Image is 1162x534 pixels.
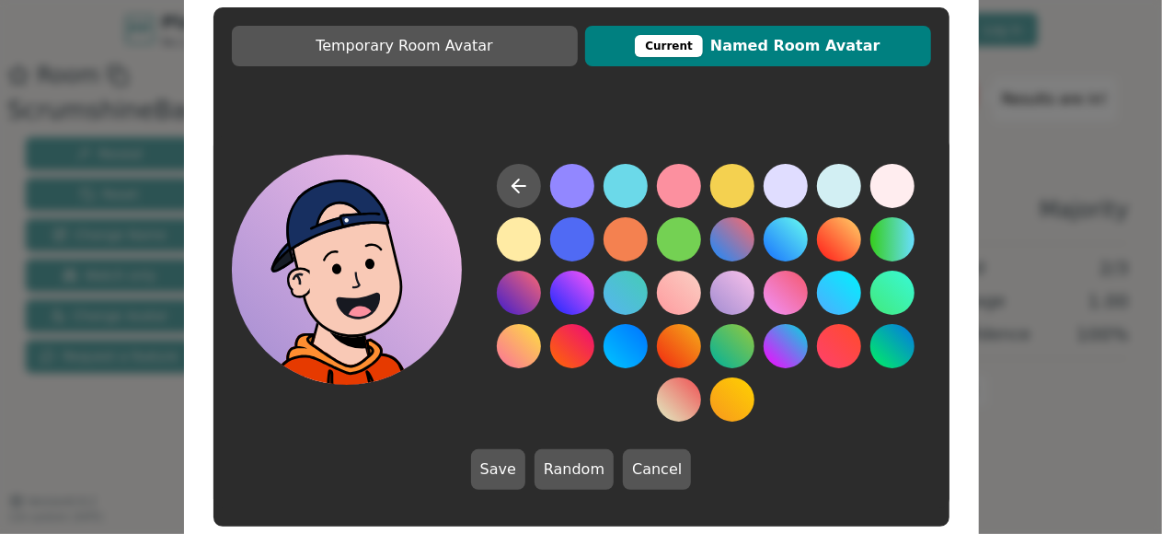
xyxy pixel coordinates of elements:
[585,26,931,66] button: CurrentNamed Room Avatar
[241,35,569,57] span: Temporary Room Avatar
[232,26,578,66] button: Temporary Room Avatar
[471,449,525,490] button: Save
[535,449,614,490] button: Random
[594,35,922,57] span: Named Room Avatar
[635,35,703,57] div: This avatar will be displayed in dedicated rooms
[623,449,691,490] button: Cancel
